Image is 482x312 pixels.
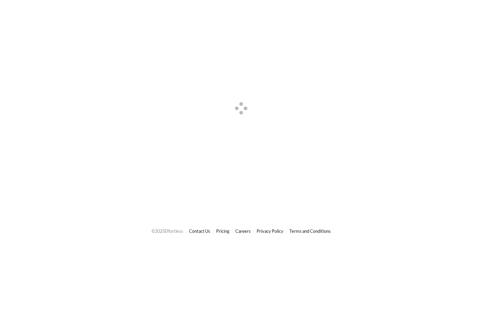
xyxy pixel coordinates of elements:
[189,228,210,234] a: Contact Us
[216,228,229,234] a: Pricing
[257,228,283,234] a: Privacy Policy
[289,228,331,234] a: Terms and Conditions
[235,228,251,234] a: Careers
[152,228,183,234] span: © 2025 Effortless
